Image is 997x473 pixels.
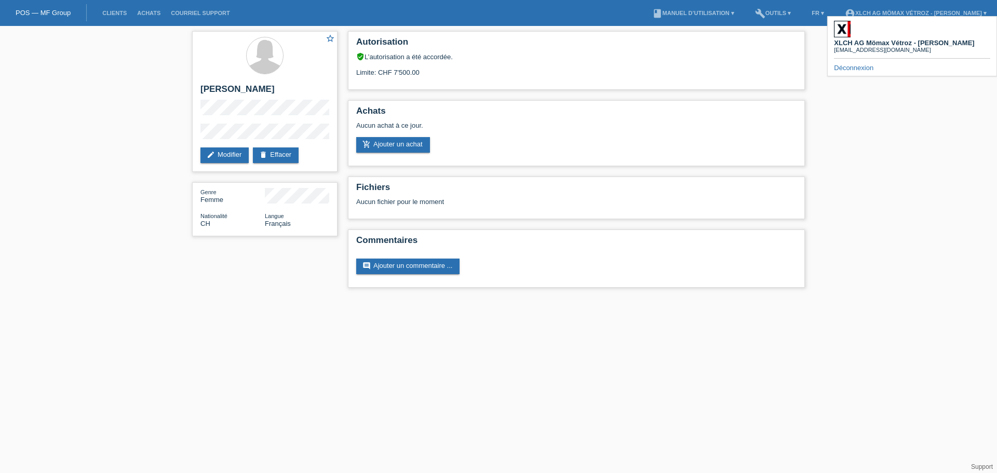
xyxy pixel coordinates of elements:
a: FR ▾ [806,10,829,16]
div: Aucun achat à ce jour. [356,121,797,137]
i: account_circle [845,8,855,19]
a: Clients [97,10,132,16]
h2: [PERSON_NAME] [200,84,329,100]
i: verified_user [356,52,365,61]
span: Langue [265,213,284,219]
a: Achats [132,10,166,16]
i: delete [259,151,267,159]
a: Courriel Support [166,10,235,16]
a: deleteEffacer [253,147,299,163]
span: Genre [200,189,217,195]
a: editModifier [200,147,249,163]
i: book [652,8,663,19]
i: add_shopping_cart [362,140,371,148]
a: star_border [326,34,335,45]
h2: Commentaires [356,235,797,251]
a: account_circleXLCH AG Mömax Vétroz - [PERSON_NAME] ▾ [840,10,992,16]
a: POS — MF Group [16,9,71,17]
div: L’autorisation a été accordée. [356,52,797,61]
h2: Autorisation [356,37,797,52]
a: Déconnexion [834,64,873,72]
span: Nationalité [200,213,227,219]
i: comment [362,262,371,270]
div: [EMAIL_ADDRESS][DOMAIN_NAME] [834,47,974,53]
span: Suisse [200,220,210,227]
a: commentAjouter un commentaire ... [356,259,460,274]
img: 46423_square.png [834,21,851,37]
div: Limite: CHF 7'500.00 [356,61,797,76]
i: build [755,8,765,19]
div: Aucun fichier pour le moment [356,198,673,206]
span: Français [265,220,291,227]
h2: Achats [356,106,797,121]
i: edit [207,151,215,159]
a: bookManuel d’utilisation ▾ [647,10,739,16]
i: star_border [326,34,335,43]
a: buildOutils ▾ [750,10,796,16]
a: Support [971,463,993,470]
h2: Fichiers [356,182,797,198]
b: XLCH AG Mömax Vétroz - [PERSON_NAME] [834,39,974,47]
a: add_shopping_cartAjouter un achat [356,137,430,153]
div: Femme [200,188,265,204]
